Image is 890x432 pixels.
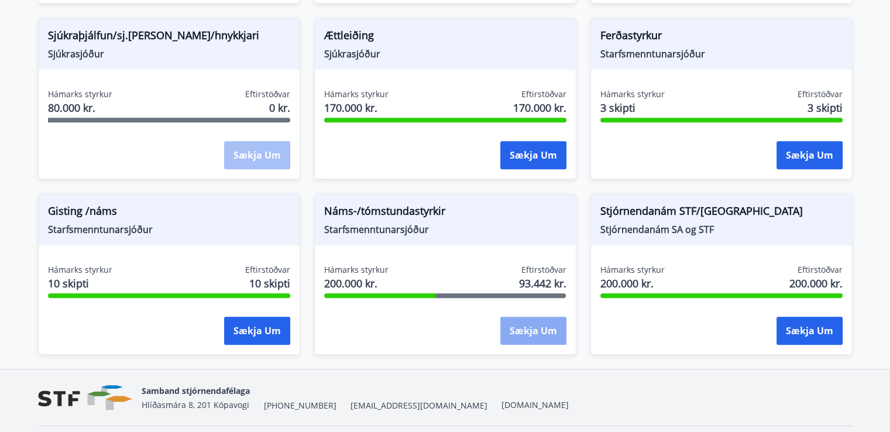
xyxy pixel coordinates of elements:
[500,317,566,345] button: Sækja um
[519,276,566,291] span: 93.442 kr.
[776,141,843,169] button: Sækja um
[500,141,566,169] button: Sækja um
[807,100,843,115] span: 3 skipti
[521,264,566,276] span: Eftirstöðvar
[798,88,843,100] span: Eftirstöðvar
[324,203,566,223] span: Náms-/tómstundastyrkir
[48,203,290,223] span: Gisting /náms
[600,276,665,291] span: 200.000 kr.
[48,88,112,100] span: Hámarks styrkur
[600,223,843,236] span: Stjórnendanám SA og STF
[324,100,389,115] span: 170.000 kr.
[245,88,290,100] span: Eftirstöðvar
[48,47,290,60] span: Sjúkrasjóður
[600,100,665,115] span: 3 skipti
[269,100,290,115] span: 0 kr.
[324,264,389,276] span: Hámarks styrkur
[350,400,487,412] span: [EMAIL_ADDRESS][DOMAIN_NAME]
[600,47,843,60] span: Starfsmenntunarsjóður
[48,276,112,291] span: 10 skipti
[48,28,290,47] span: Sjúkraþjálfun/sj.[PERSON_NAME]/hnykkjari
[48,100,112,115] span: 80.000 kr.
[501,399,569,410] a: [DOMAIN_NAME]
[48,223,290,236] span: Starfsmenntunarsjóður
[776,317,843,345] button: Sækja um
[789,276,843,291] span: 200.000 kr.
[324,88,389,100] span: Hámarks styrkur
[600,203,843,223] span: Stjórnendanám STF/[GEOGRAPHIC_DATA]
[798,264,843,276] span: Eftirstöðvar
[600,28,843,47] span: Ferðastyrkur
[513,100,566,115] span: 170.000 kr.
[224,317,290,345] button: Sækja um
[324,276,389,291] span: 200.000 kr.
[324,223,566,236] span: Starfsmenntunarsjóður
[600,264,665,276] span: Hámarks styrkur
[521,88,566,100] span: Eftirstöðvar
[324,28,566,47] span: Ættleiðing
[249,276,290,291] span: 10 skipti
[600,88,665,100] span: Hámarks styrkur
[142,385,250,396] span: Samband stjórnendafélaga
[264,400,336,412] span: [PHONE_NUMBER]
[48,264,112,276] span: Hámarks styrkur
[324,47,566,60] span: Sjúkrasjóður
[245,264,290,276] span: Eftirstöðvar
[142,399,249,410] span: Hlíðasmára 8, 201 Kópavogi
[38,385,132,410] img: vjCaq2fThgY3EUYqSgpjEiBg6WP39ov69hlhuPVN.png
